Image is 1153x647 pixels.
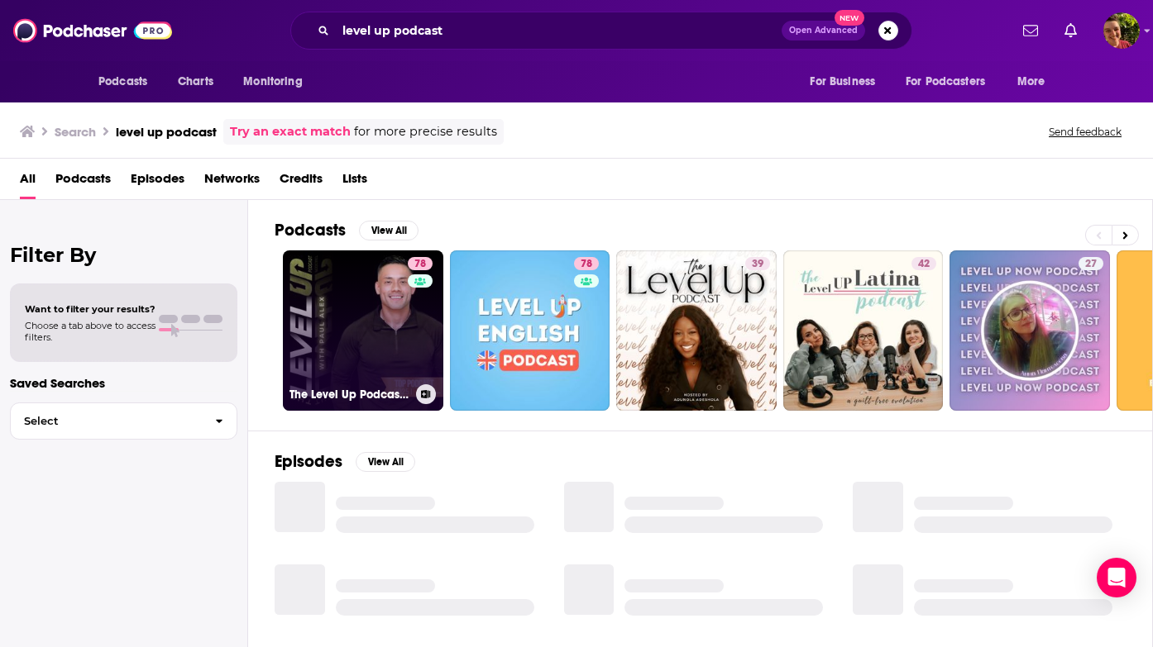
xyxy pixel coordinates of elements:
span: Open Advanced [789,26,858,35]
img: User Profile [1103,12,1140,49]
h3: Search [55,124,96,140]
a: Podcasts [55,165,111,199]
span: 27 [1085,256,1097,273]
a: 27 [1079,257,1103,270]
p: Saved Searches [10,375,237,391]
a: Lists [342,165,367,199]
a: 42 [911,257,936,270]
span: More [1017,70,1045,93]
a: 39 [616,250,777,411]
span: 42 [918,256,930,273]
span: Charts [178,70,213,93]
button: open menu [87,66,169,98]
h3: The Level Up Podcast w/ [PERSON_NAME] [289,388,409,402]
a: Credits [280,165,323,199]
span: 78 [414,256,426,273]
button: View All [356,452,415,472]
button: open menu [798,66,896,98]
button: open menu [232,66,323,98]
a: 78 [408,257,433,270]
h2: Episodes [275,451,342,472]
a: Networks [204,165,260,199]
span: Monitoring [243,70,302,93]
button: View All [359,221,419,240]
a: Try an exact match [230,122,351,141]
a: All [20,165,36,199]
div: Search podcasts, credits, & more... [290,12,912,50]
span: For Podcasters [906,70,985,93]
a: 78 [574,257,599,270]
img: Podchaser - Follow, Share and Rate Podcasts [13,15,172,46]
a: EpisodesView All [275,451,415,472]
a: Episodes [131,165,184,199]
a: 27 [950,250,1110,411]
span: New [835,10,864,26]
h3: level up podcast [116,124,217,140]
button: Select [10,402,237,440]
span: 39 [752,256,763,273]
a: 78 [450,250,610,411]
span: 78 [581,256,592,273]
span: Select [11,416,202,426]
span: Logged in as Marz [1103,12,1140,49]
span: for more precise results [354,122,497,141]
button: Send feedback [1044,125,1127,139]
span: Choose a tab above to access filters. [25,320,155,343]
button: Show profile menu [1103,12,1140,49]
h2: Podcasts [275,220,346,240]
span: For Business [810,70,875,93]
a: PodcastsView All [275,220,419,240]
a: Show notifications dropdown [1017,17,1045,45]
a: 39 [745,257,770,270]
input: Search podcasts, credits, & more... [336,17,782,44]
a: 42 [783,250,944,411]
button: open menu [895,66,1009,98]
h2: Filter By [10,243,237,267]
span: Want to filter your results? [25,303,155,315]
div: Open Intercom Messenger [1097,558,1136,597]
button: Open AdvancedNew [782,21,865,40]
button: open menu [1006,66,1066,98]
a: 78The Level Up Podcast w/ [PERSON_NAME] [283,250,443,411]
a: Charts [167,66,223,98]
a: Show notifications dropdown [1058,17,1084,45]
span: Podcasts [98,70,147,93]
